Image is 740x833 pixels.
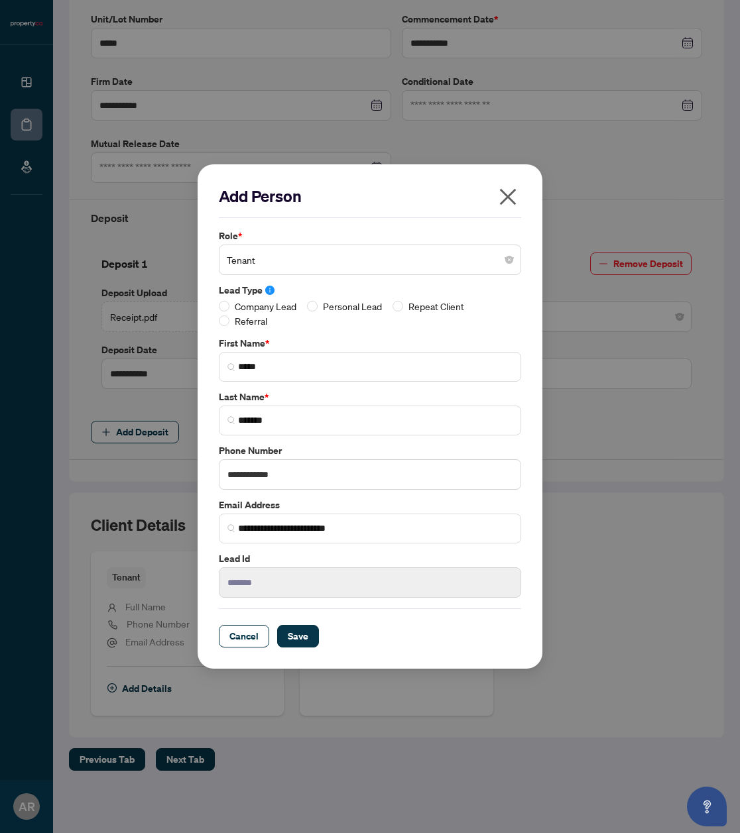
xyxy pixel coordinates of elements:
[219,229,521,243] label: Role
[219,186,521,207] h2: Add Person
[227,247,513,272] span: Tenant
[505,256,513,264] span: close-circle
[229,313,273,328] span: Referral
[219,443,521,458] label: Phone Number
[219,336,521,351] label: First Name
[318,299,387,313] span: Personal Lead
[687,787,727,826] button: Open asap
[497,186,519,207] span: close
[227,363,235,371] img: search_icon
[288,626,308,647] span: Save
[219,551,521,566] label: Lead Id
[265,286,275,295] span: info-circle
[219,390,521,404] label: Last Name
[229,299,302,313] span: Company Lead
[227,416,235,424] img: search_icon
[219,498,521,512] label: Email Address
[219,625,269,647] button: Cancel
[403,299,469,313] span: Repeat Client
[277,625,319,647] button: Save
[219,283,521,298] label: Lead Type
[229,626,259,647] span: Cancel
[227,524,235,532] img: search_icon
